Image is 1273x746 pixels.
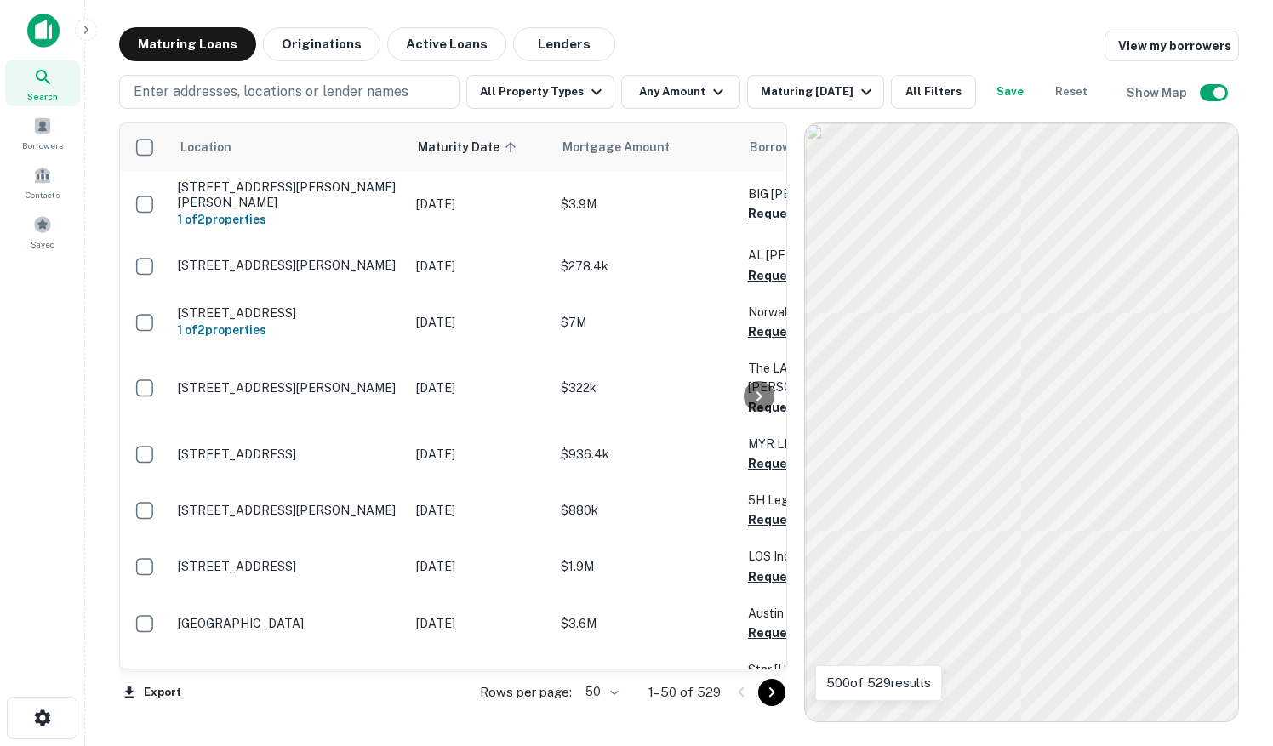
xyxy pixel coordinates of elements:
[5,60,80,106] a: Search
[416,445,544,464] p: [DATE]
[178,616,399,631] p: [GEOGRAPHIC_DATA]
[178,559,399,574] p: [STREET_ADDRESS]
[561,257,731,276] p: $278.4k
[119,680,186,705] button: Export
[416,195,544,214] p: [DATE]
[178,321,399,339] h6: 1 of 2 properties
[31,237,55,251] span: Saved
[561,557,731,576] p: $1.9M
[178,503,399,518] p: [STREET_ADDRESS][PERSON_NAME]
[5,110,80,156] a: Borrowers
[180,137,231,157] span: Location
[1105,31,1239,61] a: View my borrowers
[466,75,614,109] button: All Property Types
[178,179,399,210] p: [STREET_ADDRESS][PERSON_NAME][PERSON_NAME]
[983,75,1037,109] button: Save your search to get updates of matches that match your search criteria.
[263,27,380,61] button: Originations
[169,123,408,171] th: Location
[416,257,544,276] p: [DATE]
[416,379,544,397] p: [DATE]
[26,188,60,202] span: Contacts
[134,82,408,102] p: Enter addresses, locations or lender names
[5,159,80,205] a: Contacts
[758,679,785,706] button: Go to next page
[119,75,460,109] button: Enter addresses, locations or lender names
[739,123,927,171] th: Borrower Name
[178,380,399,396] p: [STREET_ADDRESS][PERSON_NAME]
[826,673,931,693] p: 500 of 529 results
[178,258,399,273] p: [STREET_ADDRESS][PERSON_NAME]
[561,195,731,214] p: $3.9M
[513,27,615,61] button: Lenders
[178,210,399,229] h6: 1 of 2 properties
[891,75,976,109] button: All Filters
[561,614,731,633] p: $3.6M
[22,139,63,152] span: Borrowers
[178,447,399,462] p: [STREET_ADDRESS]
[416,614,544,633] p: [DATE]
[416,501,544,520] p: [DATE]
[805,123,1238,721] div: 0 0
[761,82,876,102] div: Maturing [DATE]
[552,123,739,171] th: Mortgage Amount
[408,123,552,171] th: Maturity Date
[416,557,544,576] p: [DATE]
[579,680,621,704] div: 50
[621,75,740,109] button: Any Amount
[1044,75,1099,109] button: Reset
[27,89,58,103] span: Search
[561,379,731,397] p: $322k
[178,305,399,321] p: [STREET_ADDRESS]
[1127,83,1190,102] h6: Show Map
[5,208,80,254] a: Saved
[561,445,731,464] p: $936.4k
[1188,610,1273,692] iframe: Chat Widget
[416,313,544,332] p: [DATE]
[561,501,731,520] p: $880k
[747,75,884,109] button: Maturing [DATE]
[119,27,256,61] button: Maturing Loans
[387,27,506,61] button: Active Loans
[648,682,721,703] p: 1–50 of 529
[562,137,692,157] span: Mortgage Amount
[418,137,522,157] span: Maturity Date
[561,313,731,332] p: $7M
[27,14,60,48] img: capitalize-icon.png
[480,682,572,703] p: Rows per page:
